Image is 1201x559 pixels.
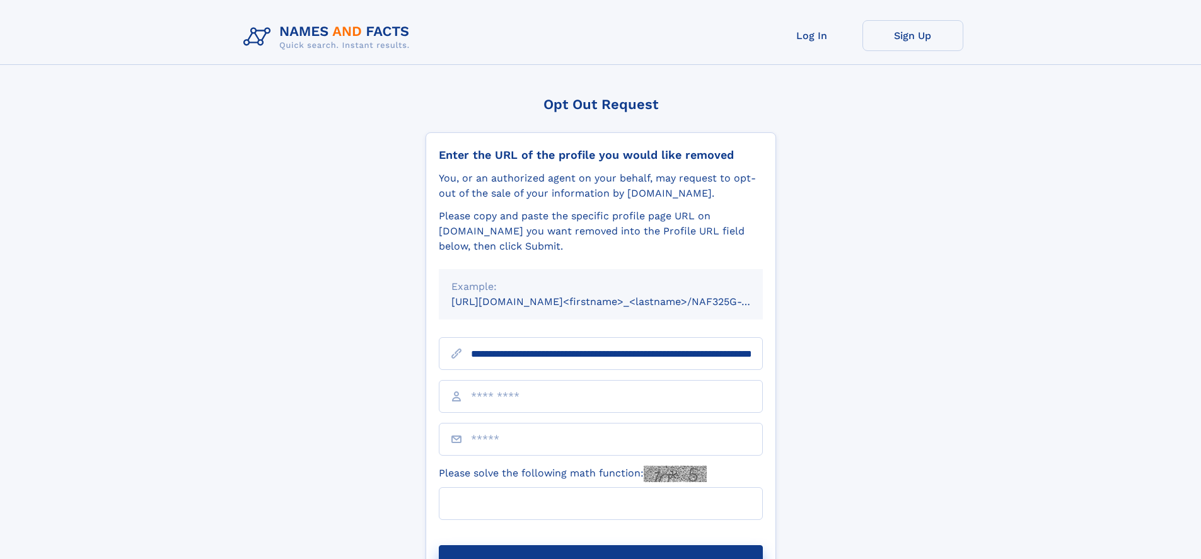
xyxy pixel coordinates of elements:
[439,209,763,254] div: Please copy and paste the specific profile page URL on [DOMAIN_NAME] you want removed into the Pr...
[451,296,787,308] small: [URL][DOMAIN_NAME]<firstname>_<lastname>/NAF325G-xxxxxxxx
[862,20,963,51] a: Sign Up
[426,96,776,112] div: Opt Out Request
[439,148,763,162] div: Enter the URL of the profile you would like removed
[762,20,862,51] a: Log In
[451,279,750,294] div: Example:
[439,171,763,201] div: You, or an authorized agent on your behalf, may request to opt-out of the sale of your informatio...
[238,20,420,54] img: Logo Names and Facts
[439,466,707,482] label: Please solve the following math function:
